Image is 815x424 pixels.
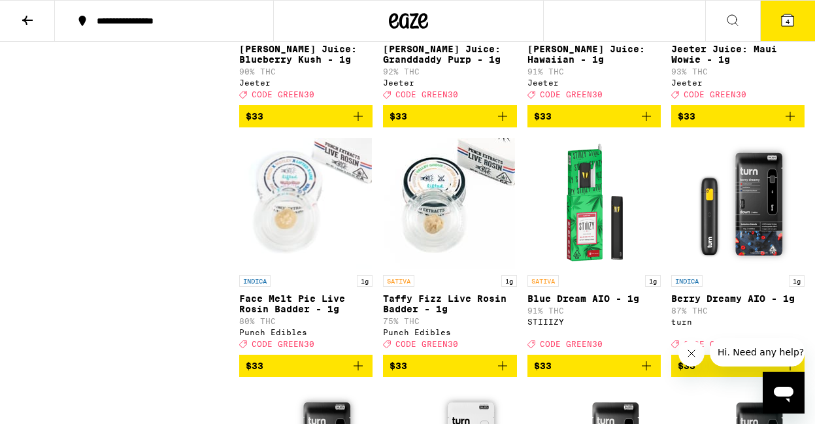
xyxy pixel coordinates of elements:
a: Open page for Face Melt Pie Live Rosin Badder - 1g from Punch Edibles [239,138,373,355]
p: INDICA [239,275,271,287]
button: Add to bag [383,355,516,377]
button: Add to bag [671,105,805,127]
span: $33 [534,111,552,122]
div: Jeeter [383,78,516,87]
p: Taffy Fizz Live Rosin Badder - 1g [383,293,516,314]
p: Blue Dream AIO - 1g [527,293,661,304]
span: $33 [678,361,695,371]
iframe: Close message [678,340,705,367]
span: CODE GREEN30 [684,90,746,99]
p: 91% THC [527,306,661,315]
p: 1g [357,275,373,287]
p: 1g [501,275,517,287]
button: Add to bag [527,355,661,377]
div: Jeeter [671,78,805,87]
span: $33 [534,361,552,371]
span: $33 [246,111,263,122]
a: Open page for Berry Dreamy AIO - 1g from turn [671,138,805,355]
p: 1g [789,275,805,287]
span: $33 [390,361,407,371]
span: 4 [786,18,790,25]
span: CODE GREEN30 [395,90,458,99]
span: CODE GREEN30 [252,90,314,99]
div: turn [671,318,805,326]
p: 92% THC [383,67,516,76]
span: CODE GREEN30 [252,340,314,348]
button: Add to bag [671,355,805,377]
p: SATIVA [383,275,414,287]
a: Open page for Blue Dream AIO - 1g from STIIIZY [527,138,661,355]
p: [PERSON_NAME] Juice: Blueberry Kush - 1g [239,44,373,65]
p: Face Melt Pie Live Rosin Badder - 1g [239,293,373,314]
p: 75% THC [383,317,516,325]
p: Berry Dreamy AIO - 1g [671,293,805,304]
p: 87% THC [671,306,805,315]
span: $33 [246,361,263,371]
span: $33 [390,111,407,122]
p: [PERSON_NAME] Juice: Granddaddy Purp - 1g [383,44,516,65]
iframe: Message from company [710,338,805,367]
p: SATIVA [527,275,559,287]
span: CODE GREEN30 [540,90,603,99]
div: Punch Edibles [239,328,373,336]
p: Jeeter Juice: Maui Wowie - 1g [671,44,805,65]
img: Punch Edibles - Taffy Fizz Live Rosin Badder - 1g [384,138,515,269]
span: CODE GREEN30 [395,340,458,348]
button: Add to bag [239,355,373,377]
p: 91% THC [527,67,661,76]
a: Open page for Taffy Fizz Live Rosin Badder - 1g from Punch Edibles [383,138,516,355]
button: Add to bag [527,105,661,127]
p: 1g [645,275,661,287]
img: Punch Edibles - Face Melt Pie Live Rosin Badder - 1g [241,138,372,269]
p: 90% THC [239,67,373,76]
div: Jeeter [239,78,373,87]
button: Add to bag [383,105,516,127]
div: STIIIZY [527,318,661,326]
button: 4 [760,1,815,41]
span: $33 [678,111,695,122]
iframe: Button to launch messaging window [763,372,805,414]
img: STIIIZY - Blue Dream AIO - 1g [529,138,659,269]
p: INDICA [671,275,703,287]
button: Add to bag [239,105,373,127]
div: Jeeter [527,78,661,87]
span: CODE GREEN30 [540,340,603,348]
p: [PERSON_NAME] Juice: Hawaiian - 1g [527,44,661,65]
p: 93% THC [671,67,805,76]
p: 80% THC [239,317,373,325]
div: Punch Edibles [383,328,516,336]
img: turn - Berry Dreamy AIO - 1g [673,138,803,269]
